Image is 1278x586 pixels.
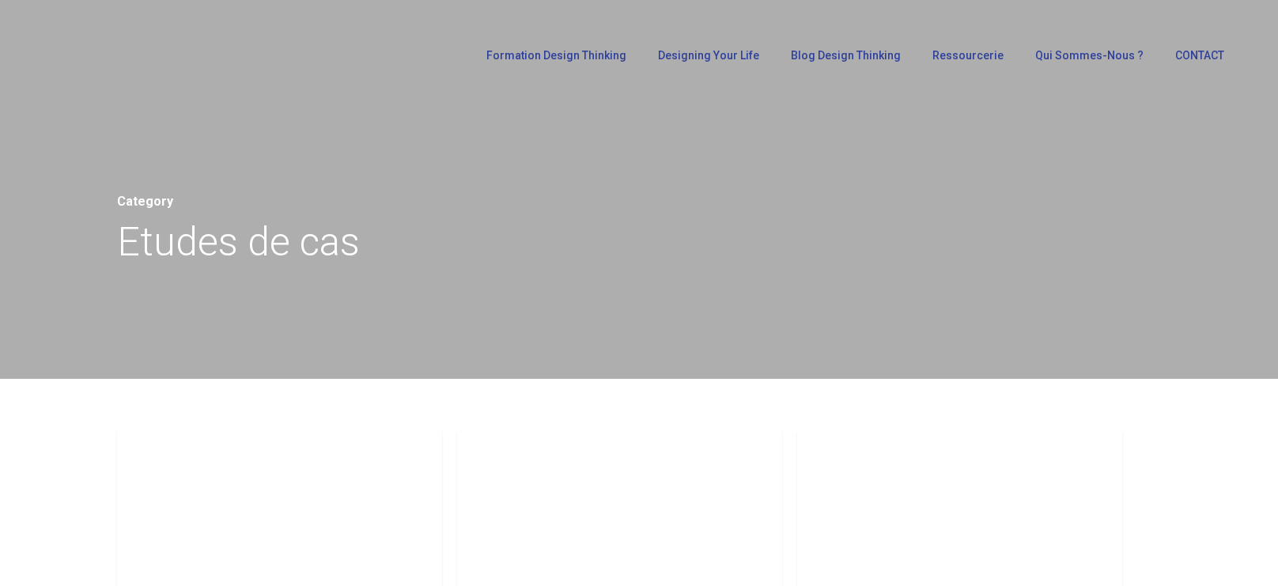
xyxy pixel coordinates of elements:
[924,50,1011,61] a: Ressourcerie
[783,50,909,61] a: Blog Design Thinking
[1167,50,1232,61] a: CONTACT
[658,49,759,62] span: Designing Your Life
[133,446,236,465] a: Etudes de cas
[117,214,1161,270] h1: Etudes de cas
[1175,49,1224,62] span: CONTACT
[478,50,634,61] a: Formation Design Thinking
[1035,49,1144,62] span: Qui sommes-nous ?
[650,50,767,61] a: Designing Your Life
[932,49,1004,62] span: Ressourcerie
[813,446,917,465] a: Etudes de cas
[117,194,173,209] span: Category
[791,49,901,62] span: Blog Design Thinking
[473,446,577,465] a: Etudes de cas
[486,49,626,62] span: Formation Design Thinking
[1027,50,1151,61] a: Qui sommes-nous ?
